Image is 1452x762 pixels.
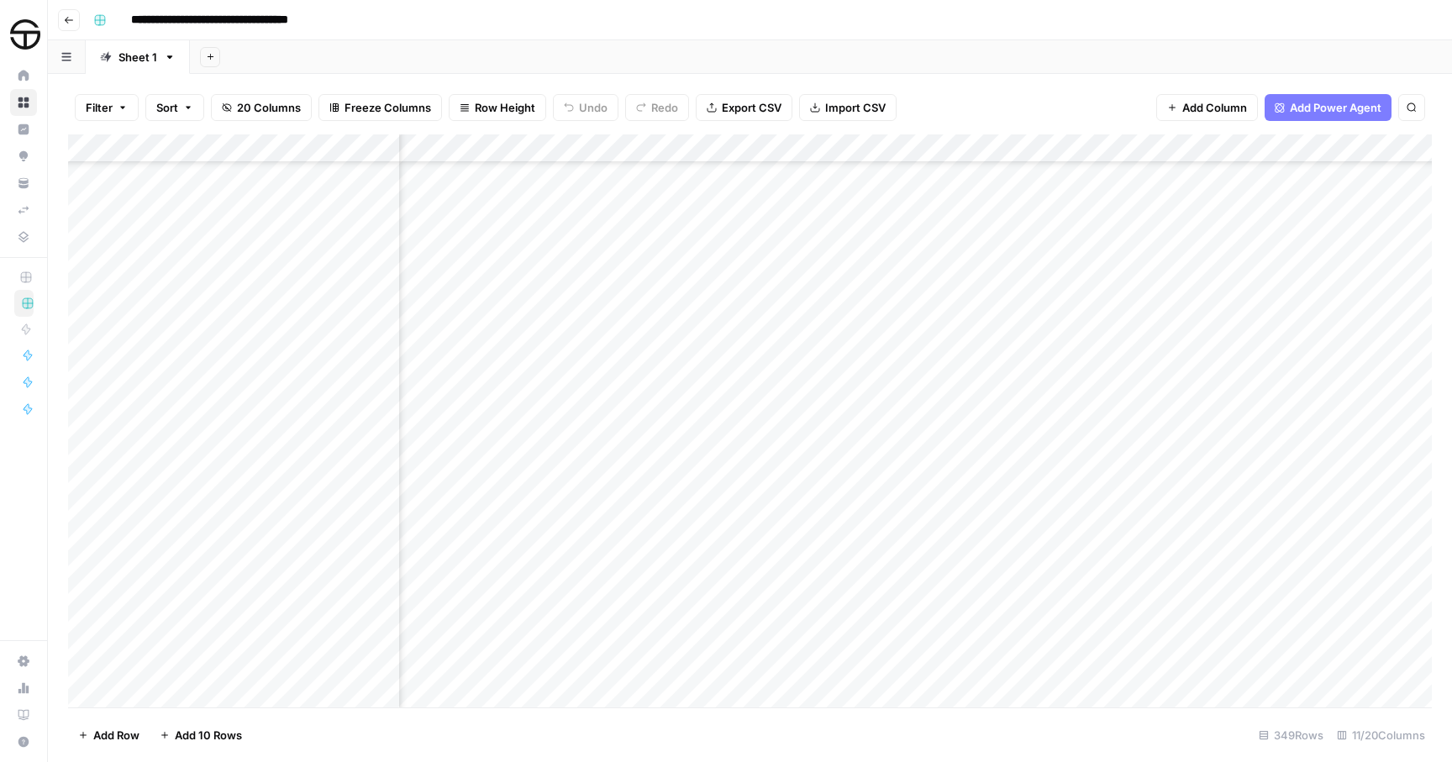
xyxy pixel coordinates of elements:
[175,727,242,744] span: Add 10 Rows
[553,94,618,121] button: Undo
[156,99,178,116] span: Sort
[150,722,252,749] button: Add 10 Rows
[75,94,139,121] button: Filter
[10,116,37,143] a: Insights
[651,99,678,116] span: Redo
[625,94,689,121] button: Redo
[10,728,37,755] button: Help + Support
[1156,94,1258,121] button: Add Column
[93,727,139,744] span: Add Row
[145,94,204,121] button: Sort
[1252,722,1330,749] div: 349 Rows
[10,13,37,55] button: Workspace: SimpleTire
[211,94,312,121] button: 20 Columns
[86,40,190,74] a: Sheet 1
[318,94,442,121] button: Freeze Columns
[10,19,40,50] img: SimpleTire Logo
[696,94,792,121] button: Export CSV
[10,89,37,116] a: Browse
[237,99,301,116] span: 20 Columns
[579,99,608,116] span: Undo
[68,722,150,749] button: Add Row
[86,99,113,116] span: Filter
[10,702,37,728] a: Learning Hub
[10,223,37,250] a: Data Library
[10,675,37,702] a: Usage
[10,197,37,223] a: Syncs
[449,94,546,121] button: Row Height
[10,143,37,170] a: Opportunities
[10,648,37,675] a: Settings
[345,99,431,116] span: Freeze Columns
[475,99,535,116] span: Row Height
[1182,99,1247,116] span: Add Column
[799,94,897,121] button: Import CSV
[10,62,37,89] a: Home
[1265,94,1391,121] button: Add Power Agent
[722,99,781,116] span: Export CSV
[1290,99,1381,116] span: Add Power Agent
[825,99,886,116] span: Import CSV
[10,170,37,197] a: Your Data
[118,49,157,66] div: Sheet 1
[1330,722,1432,749] div: 11/20 Columns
